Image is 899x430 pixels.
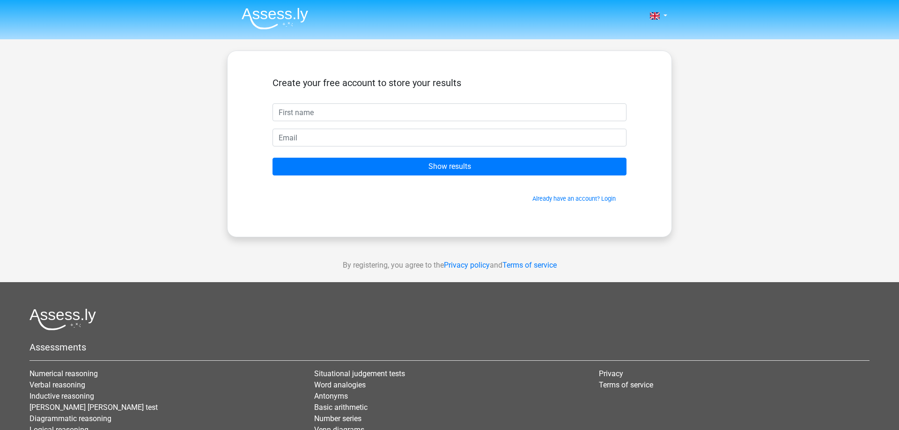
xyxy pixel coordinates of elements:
[273,129,626,146] input: Email
[314,403,368,412] a: Basic arithmetic
[314,414,361,423] a: Number series
[29,308,96,330] img: Assessly logo
[29,392,94,401] a: Inductive reasoning
[314,380,366,389] a: Word analogies
[29,369,98,378] a: Numerical reasoning
[599,369,623,378] a: Privacy
[314,369,405,378] a: Situational judgement tests
[273,77,626,88] h5: Create your free account to store your results
[532,195,616,202] a: Already have an account? Login
[273,158,626,175] input: Show results
[599,380,653,389] a: Terms of service
[273,103,626,121] input: First name
[242,7,308,29] img: Assessly
[29,342,870,353] h5: Assessments
[29,403,158,412] a: [PERSON_NAME] [PERSON_NAME] test
[29,414,111,423] a: Diagrammatic reasoning
[502,261,557,270] a: Terms of service
[29,380,85,389] a: Verbal reasoning
[314,392,348,401] a: Antonyms
[444,261,490,270] a: Privacy policy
